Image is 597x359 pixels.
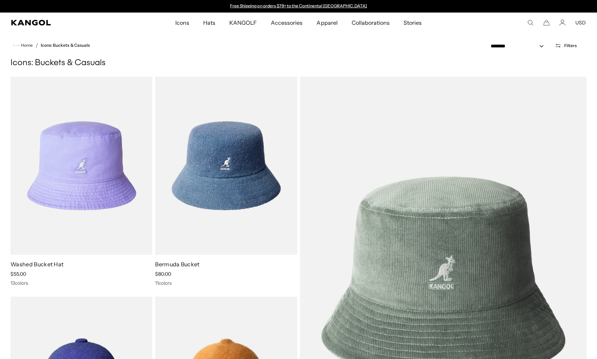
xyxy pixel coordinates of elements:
[196,13,222,33] a: Hats
[13,42,33,48] a: Home
[155,280,297,286] div: 11 colors
[11,20,116,25] a: Kangol
[229,13,257,33] span: KANGOLF
[222,13,264,33] a: KANGOLF
[227,3,370,9] div: Announcement
[564,43,577,48] span: Filters
[10,58,587,68] h1: Icons: Buckets & Casuals
[271,13,303,33] span: Accessories
[230,3,367,8] a: Free Shipping on orders $79+ to the Continental [GEOGRAPHIC_DATA]
[397,13,429,33] a: Stories
[543,20,550,26] button: Cart
[345,13,397,33] a: Collaborations
[10,271,26,277] span: $55.00
[33,41,38,49] li: /
[575,20,586,26] button: USD
[488,43,551,50] select: Sort by: Featured
[264,13,309,33] a: Accessories
[527,20,534,26] summary: Search here
[203,13,215,33] span: Hats
[10,77,152,255] img: Washed Bucket Hat
[155,77,297,255] img: Bermuda Bucket
[559,20,566,26] a: Account
[10,280,152,286] div: 13 colors
[155,261,199,268] a: Bermuda Bucket
[309,13,344,33] a: Apparel
[175,13,189,33] span: Icons
[10,261,63,268] a: Washed Bucket Hat
[316,13,337,33] span: Apparel
[168,13,196,33] a: Icons
[20,43,33,48] span: Home
[41,43,90,48] a: Icons: Buckets & Casuals
[227,3,370,9] slideshow-component: Announcement bar
[404,13,422,33] span: Stories
[155,271,171,277] span: $80.00
[227,3,370,9] div: 1 of 2
[551,43,581,49] button: Open filters
[352,13,390,33] span: Collaborations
